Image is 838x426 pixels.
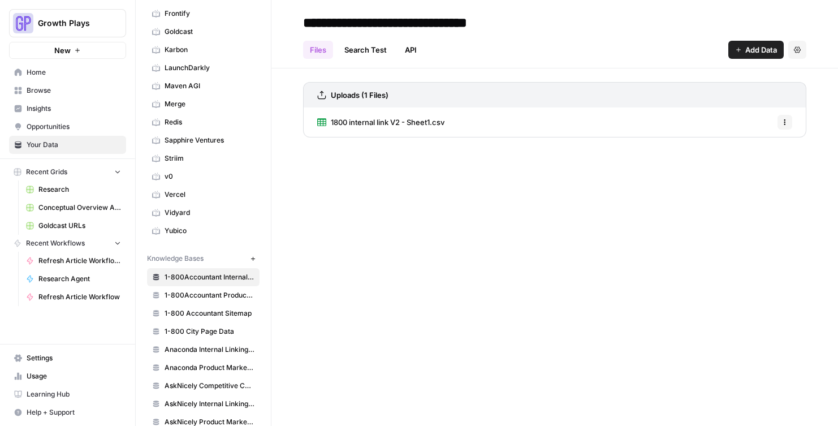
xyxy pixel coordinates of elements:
[9,9,126,37] button: Workspace: Growth Plays
[27,353,121,363] span: Settings
[147,113,260,131] a: Redis
[38,184,121,195] span: Research
[165,63,254,73] span: LaunchDarkly
[9,403,126,421] button: Help + Support
[38,292,121,302] span: Refresh Article Workflow
[9,235,126,252] button: Recent Workflows
[21,252,126,270] a: Refresh Article Workflow (Sandbox)
[165,326,254,337] span: 1-800 City Page Data
[9,349,126,367] a: Settings
[147,77,260,95] a: Maven AGI
[165,308,254,319] span: 1-800 Accountant Sitemap
[317,83,388,107] a: Uploads (1 Files)
[54,45,71,56] span: New
[9,118,126,136] a: Opportunities
[165,226,254,236] span: Yubico
[9,100,126,118] a: Insights
[165,27,254,37] span: Goldcast
[165,345,254,355] span: Anaconda Internal Linking KB
[9,385,126,403] a: Learning Hub
[165,190,254,200] span: Vercel
[147,359,260,377] a: Anaconda Product Marketing Wiki
[147,395,260,413] a: AskNicely Internal Linking KB
[147,95,260,113] a: Merge
[27,104,121,114] span: Insights
[338,41,394,59] a: Search Test
[27,140,121,150] span: Your Data
[147,304,260,322] a: 1-800 Accountant Sitemap
[745,44,777,55] span: Add Data
[147,149,260,167] a: Striim
[9,63,126,81] a: Home
[147,341,260,359] a: Anaconda Internal Linking KB
[21,288,126,306] a: Refresh Article Workflow
[147,268,260,286] a: 1-800Accountant Internal Linking
[331,89,388,101] h3: Uploads (1 Files)
[9,367,126,385] a: Usage
[27,122,121,132] span: Opportunities
[21,270,126,288] a: Research Agent
[21,217,126,235] a: Goldcast URLs
[165,290,254,300] span: 1-800Accountant Product Marketing
[9,42,126,59] button: New
[147,23,260,41] a: Goldcast
[165,135,254,145] span: Sapphire Ventures
[147,253,204,264] span: Knowledge Bases
[38,274,121,284] span: Research Agent
[27,389,121,399] span: Learning Hub
[38,256,121,266] span: Refresh Article Workflow (Sandbox)
[38,18,106,29] span: Growth Plays
[165,171,254,182] span: v0
[38,221,121,231] span: Goldcast URLs
[21,180,126,199] a: Research
[26,167,67,177] span: Recent Grids
[303,41,333,59] a: Files
[165,8,254,19] span: Frontify
[147,131,260,149] a: Sapphire Ventures
[147,222,260,240] a: Yubico
[9,136,126,154] a: Your Data
[165,153,254,163] span: Striim
[165,45,254,55] span: Karbon
[147,204,260,222] a: Vidyard
[165,399,254,409] span: AskNicely Internal Linking KB
[165,81,254,91] span: Maven AGI
[27,67,121,78] span: Home
[147,186,260,204] a: Vercel
[27,85,121,96] span: Browse
[21,199,126,217] a: Conceptual Overview Article Grid
[26,238,85,248] span: Recent Workflows
[147,167,260,186] a: v0
[728,41,784,59] button: Add Data
[13,13,33,33] img: Growth Plays Logo
[165,381,254,391] span: AskNicely Competitive Content Database
[147,377,260,395] a: AskNicely Competitive Content Database
[165,117,254,127] span: Redis
[165,208,254,218] span: Vidyard
[147,322,260,341] a: 1-800 City Page Data
[165,363,254,373] span: Anaconda Product Marketing Wiki
[147,286,260,304] a: 1-800Accountant Product Marketing
[27,407,121,418] span: Help + Support
[9,163,126,180] button: Recent Grids
[38,203,121,213] span: Conceptual Overview Article Grid
[398,41,424,59] a: API
[317,107,444,137] a: 1800 internal link V2 - Sheet1.csv
[147,41,260,59] a: Karbon
[165,99,254,109] span: Merge
[331,117,444,128] span: 1800 internal link V2 - Sheet1.csv
[147,59,260,77] a: LaunchDarkly
[165,272,254,282] span: 1-800Accountant Internal Linking
[9,81,126,100] a: Browse
[147,5,260,23] a: Frontify
[27,371,121,381] span: Usage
